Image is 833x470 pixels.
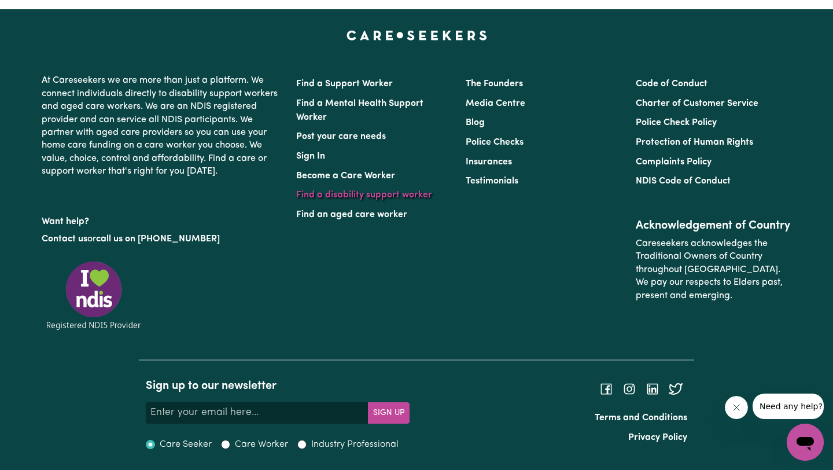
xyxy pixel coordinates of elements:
a: Follow Careseekers on Instagram [622,384,636,394]
a: Find a disability support worker [296,190,432,200]
p: At Careseekers we are more than just a platform. We connect individuals directly to disability su... [42,69,282,182]
button: Subscribe [368,402,410,423]
a: NDIS Code of Conduct [636,177,731,186]
iframe: Button to launch messaging window [787,424,824,461]
a: Contact us [42,234,87,244]
label: Industry Professional [311,438,399,451]
a: Careseekers home page [347,30,487,39]
a: Follow Careseekers on Twitter [669,384,683,394]
h2: Acknowledgement of Country [636,219,791,233]
a: Post your care needs [296,132,386,141]
a: Insurances [466,157,512,167]
a: Become a Care Worker [296,171,395,181]
a: Complaints Policy [636,157,712,167]
a: call us on [PHONE_NUMBER] [96,234,220,244]
input: Enter your email here... [146,402,368,423]
a: Protection of Human Rights [636,138,753,147]
a: Terms and Conditions [595,413,687,423]
a: Privacy Policy [628,433,687,442]
label: Care Worker [235,438,288,451]
a: The Founders [466,79,523,89]
a: Find an aged care worker [296,210,407,219]
a: Find a Mental Health Support Worker [296,99,423,122]
a: Sign In [296,152,325,161]
iframe: Message from company [753,394,824,419]
label: Care Seeker [160,438,212,451]
a: Police Check Policy [636,118,717,127]
a: Testimonials [466,177,518,186]
a: Follow Careseekers on Facebook [599,384,613,394]
p: or [42,228,282,250]
a: Charter of Customer Service [636,99,758,108]
a: Police Checks [466,138,524,147]
a: Blog [466,118,485,127]
a: Code of Conduct [636,79,707,89]
h2: Sign up to our newsletter [146,379,410,393]
p: Careseekers acknowledges the Traditional Owners of Country throughout [GEOGRAPHIC_DATA]. We pay o... [636,233,791,307]
a: Follow Careseekers on LinkedIn [646,384,659,394]
img: Registered NDIS provider [42,259,146,332]
a: Media Centre [466,99,525,108]
iframe: Close message [725,396,748,419]
a: Find a Support Worker [296,79,393,89]
p: Want help? [42,211,282,228]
